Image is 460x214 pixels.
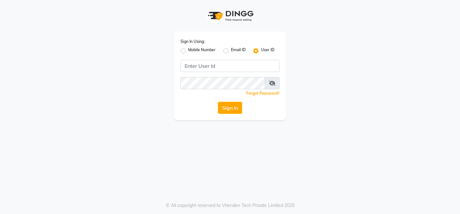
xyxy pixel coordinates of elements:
[246,91,280,96] a: Forgot Password?
[231,47,246,55] label: Email ID
[204,6,256,25] img: logo1.svg
[180,60,280,72] input: Username
[218,102,242,114] button: Sign In
[188,47,216,55] label: Mobile Number
[180,77,265,89] input: Username
[180,39,205,44] label: Sign In Using:
[261,47,274,55] label: User ID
